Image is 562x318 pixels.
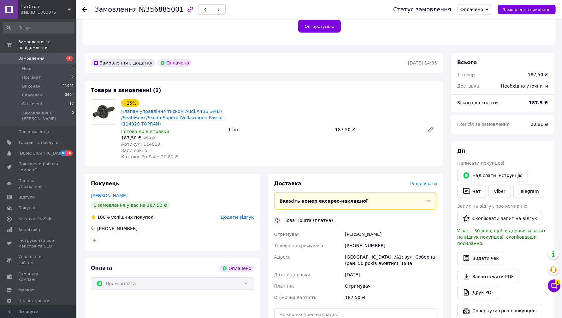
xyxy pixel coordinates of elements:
[408,60,437,65] time: [DATE] 14:35
[457,161,504,166] span: Написати покупцеві
[457,270,519,283] a: Завантажити PDF
[121,99,139,107] div: - 25%
[274,272,311,277] span: Дата відправки
[457,59,477,65] span: Всього
[121,129,169,134] span: Готово до відправки
[333,125,422,134] div: 187,50 ₴
[282,217,335,223] div: Нова Пошта (платна)
[121,148,148,153] span: Залишок: 5
[344,229,438,240] div: [PERSON_NAME]
[555,279,560,285] span: 1
[69,101,74,107] span: 17
[498,5,556,14] button: Замовлення виконано
[121,154,178,159] span: Каталог ProSale: 20.81 ₴
[18,161,58,173] span: Показники роботи компанії
[460,7,483,12] span: Оплачено
[22,83,42,89] span: Виконані
[457,72,475,77] span: 1 товар
[457,286,499,299] a: Друк PDF
[18,216,52,222] span: Каталог ProSale
[22,101,42,107] span: Оплачені
[497,79,552,93] div: Необхідно уточнити
[344,292,438,303] div: 187.50 ₴
[22,92,44,98] span: Скасовані
[65,92,74,98] span: 3604
[22,75,42,80] span: Прийняті
[82,6,87,13] div: Повернутися назад
[18,254,58,266] span: Управління сайтом
[22,66,31,71] span: Нові
[274,232,300,237] span: Отримувач
[18,205,35,211] span: Покупці
[457,148,465,154] span: Дії
[274,243,323,248] span: Телефон отримувача
[65,150,73,156] span: 24
[457,169,528,182] button: Надіслати інструкцію
[157,59,192,67] div: Оплачено
[3,22,74,34] input: Пошук
[305,24,334,29] span: Ок, зрозуміло
[18,194,35,200] span: Відгуки
[91,104,116,120] img: Клапан управління тиском Audi:A4B6 ,A4B7 /Seat:Exeo /Skoda:Superb /Volkswagen:Passat (114929 TOPRAN)
[18,227,40,233] span: Аналітика
[457,304,542,317] button: Повернути гроші покупцеві
[97,225,138,232] div: [PHONE_NUMBER]
[457,204,527,209] span: Запит на відгук про компанію
[393,6,451,13] div: Статус замовлення
[457,83,479,89] span: Доставка
[488,185,511,198] a: Viber
[18,150,65,156] span: [DEMOGRAPHIC_DATA]
[274,254,291,260] span: Адреса
[21,9,76,15] div: Ваш ID: 3003375
[139,6,184,13] span: №356885001
[18,287,34,293] span: Маркет
[121,135,141,140] span: 187,50 ₴
[274,180,302,187] span: Доставка
[410,181,437,186] span: Редагувати
[91,214,153,220] div: успішних покупок
[18,140,58,145] span: Товари та послуги
[221,215,254,220] span: Додати відгук
[528,71,548,78] div: 187,50 ₴
[18,56,44,61] span: Замовлення
[424,123,437,136] a: Редагувати
[21,4,68,9] span: ПитСтоп
[220,265,254,272] div: Оплачено
[91,265,112,271] span: Оплата
[457,228,546,246] span: У вас є 30 днів, щоб відправити запит на відгук покупцеві, скопіювавши посилання.
[121,109,223,126] a: Клапан управління тиском Audi:A4B6 ,A4B7 /Seat:Exeo /Skoda:Superb /Volkswagen:Passat (114929 TOPRAN)
[18,238,58,249] span: Інструменти веб-майстра та SEO
[63,83,74,89] span: 11991
[91,59,155,67] div: Замовлення з додатку
[513,185,544,198] a: Telegram
[60,150,65,156] span: 8
[91,201,170,209] div: 1 замовлення у вас на 187,50 ₴
[18,271,58,282] span: Гаманець компанії
[97,215,110,220] span: 100%
[72,110,74,122] span: 0
[18,39,76,51] span: Замовлення та повідомлення
[531,122,548,127] span: 20.81 ₴
[69,75,74,80] span: 22
[457,252,504,265] button: Видати чек
[548,279,560,292] button: Чат з покупцем1
[344,280,438,292] div: Отримувач
[344,269,438,280] div: [DATE]
[22,110,72,122] span: Замовлення з [PERSON_NAME]
[457,212,542,225] button: Скопіювати запит на відгук
[280,199,368,204] span: Вкажіть номер експрес-накладної
[344,240,438,251] div: [PHONE_NUMBER]
[298,20,341,33] button: Ок, зрозуміло
[457,100,498,105] span: Всього до сплати
[18,298,50,304] span: Налаштування
[529,100,548,105] b: 187.5 ₴
[66,56,73,61] span: 7
[95,6,137,13] span: Замовлення
[457,122,510,127] span: Комісія за замовлення
[457,185,486,198] button: Чат
[121,142,160,147] span: Артикул: 114929
[18,129,49,135] span: Повідомлення
[91,87,161,93] span: Товари в замовленні (1)
[274,295,316,300] span: Оціночна вартість
[144,136,155,140] span: 250 ₴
